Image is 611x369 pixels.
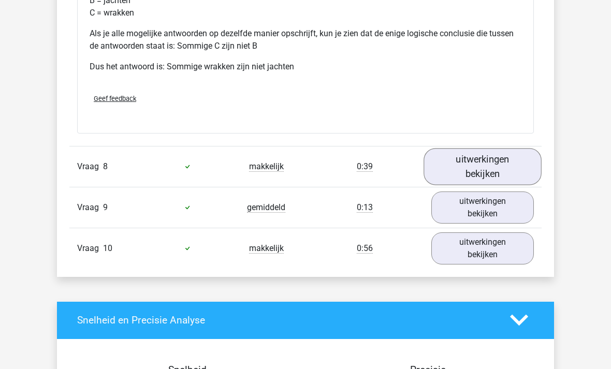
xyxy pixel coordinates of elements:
[94,95,136,103] span: Geef feedback
[357,162,373,172] span: 0:39
[77,161,103,173] span: Vraag
[249,162,284,172] span: makkelijk
[431,192,534,224] a: uitwerkingen bekijken
[357,244,373,254] span: 0:56
[103,244,112,254] span: 10
[77,202,103,214] span: Vraag
[90,61,521,73] p: Dus het antwoord is: Sommige wrakken zijn niet jachten
[357,203,373,213] span: 0:13
[431,233,534,265] a: uitwerkingen bekijken
[424,149,542,185] a: uitwerkingen bekijken
[103,203,108,213] span: 9
[249,244,284,254] span: makkelijk
[90,28,521,53] p: Als je alle mogelijke antwoorden op dezelfde manier opschrijft, kun je zien dat de enige logische...
[77,315,494,327] h4: Snelheid en Precisie Analyse
[247,203,285,213] span: gemiddeld
[103,162,108,172] span: 8
[77,243,103,255] span: Vraag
